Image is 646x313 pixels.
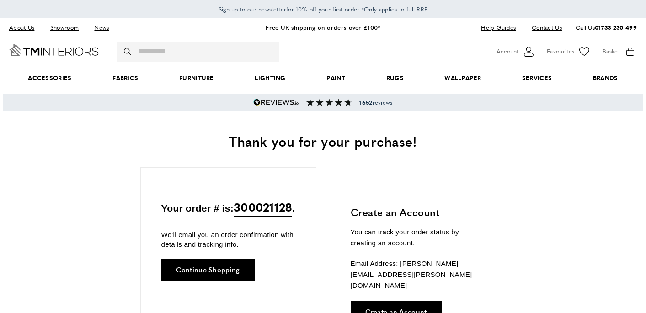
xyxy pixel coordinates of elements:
[576,23,637,32] p: Call Us
[497,45,535,58] button: Customer Account
[366,64,424,92] a: Rugs
[87,21,116,34] a: News
[161,198,295,217] p: Your order # is: .
[497,47,518,56] span: Account
[359,98,372,106] strong: 1652
[306,64,366,92] a: Paint
[219,5,287,14] a: Sign up to our newsletter
[502,64,572,92] a: Services
[595,23,637,32] a: 01733 230 499
[234,198,292,217] span: 300021128
[219,5,428,13] span: for 10% off your first order *Only applies to full RRP
[219,5,287,13] span: Sign up to our newsletter
[253,99,299,106] img: Reviews.io 5 stars
[9,21,41,34] a: About Us
[547,45,591,58] a: Favourites
[161,230,295,249] p: We'll email you an order confirmation with details and tracking info.
[351,205,486,219] h3: Create an Account
[9,44,99,56] a: Go to Home page
[124,42,133,62] button: Search
[235,64,306,92] a: Lighting
[351,227,486,249] p: You can track your order status by creating an account.
[474,21,523,34] a: Help Guides
[359,99,392,106] span: reviews
[159,64,234,92] a: Furniture
[43,21,85,34] a: Showroom
[525,21,562,34] a: Contact Us
[7,64,92,92] span: Accessories
[92,64,159,92] a: Fabrics
[424,64,502,92] a: Wallpaper
[229,131,417,151] span: Thank you for your purchase!
[161,259,255,281] a: Continue Shopping
[266,23,380,32] a: Free UK shipping on orders over £100*
[572,64,638,92] a: Brands
[547,47,574,56] span: Favourites
[351,258,486,291] p: Email Address: [PERSON_NAME][EMAIL_ADDRESS][PERSON_NAME][DOMAIN_NAME]
[176,266,240,273] span: Continue Shopping
[306,99,352,106] img: Reviews section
